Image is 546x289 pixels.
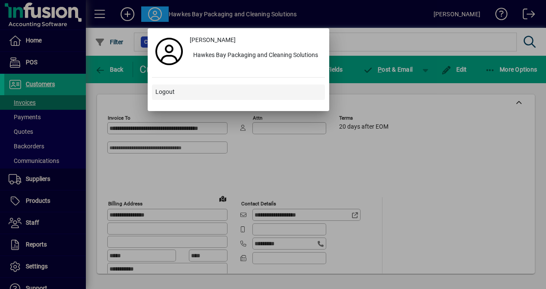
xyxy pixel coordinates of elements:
[186,33,325,48] a: [PERSON_NAME]
[152,44,186,59] a: Profile
[155,87,175,96] span: Logout
[152,84,325,100] button: Logout
[190,36,236,45] span: [PERSON_NAME]
[186,48,325,63] button: Hawkes Bay Packaging and Cleaning Solutions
